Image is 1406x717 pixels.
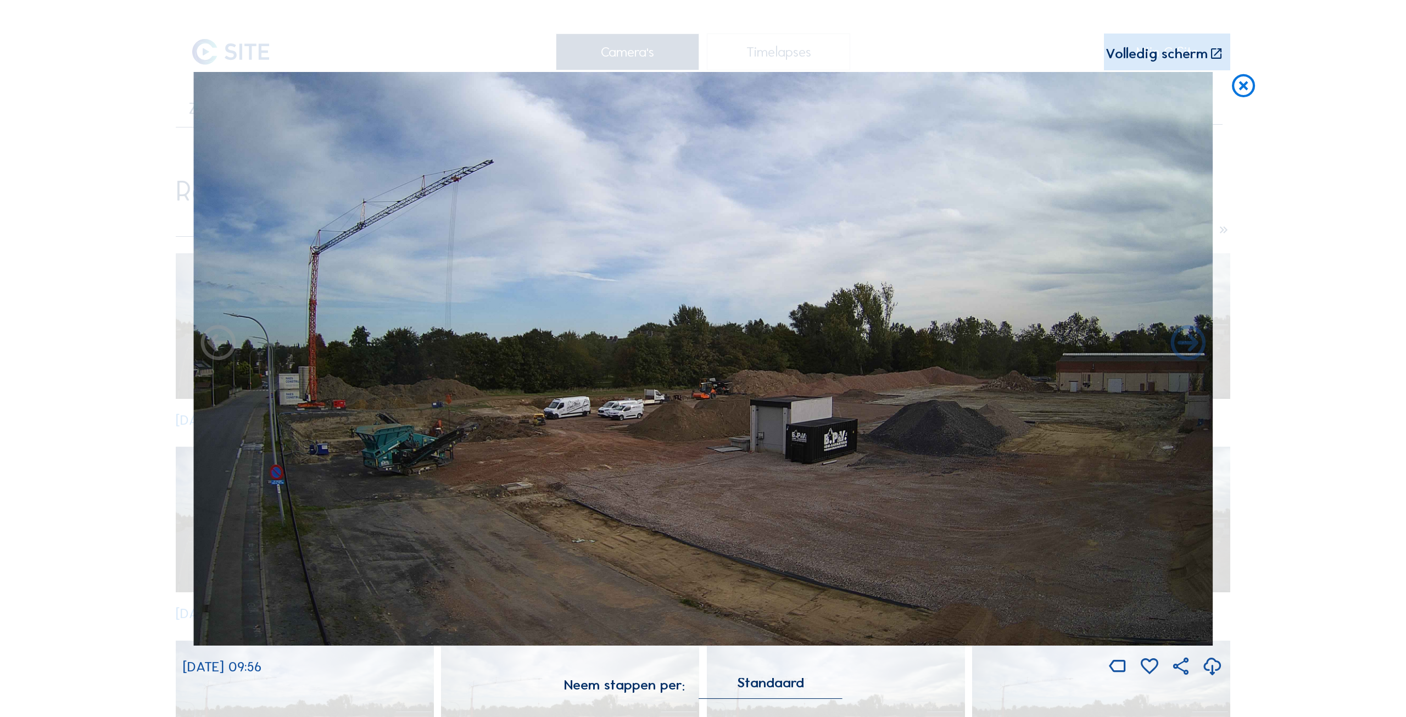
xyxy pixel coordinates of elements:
span: [DATE] 09:56 [183,658,261,675]
div: Standaard [737,678,804,688]
img: Image [193,72,1213,646]
i: Forward [197,323,239,365]
div: Volledig scherm [1106,47,1208,61]
i: Back [1167,323,1209,365]
div: Neem stappen per: [564,678,685,692]
div: Standaard [699,678,842,699]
